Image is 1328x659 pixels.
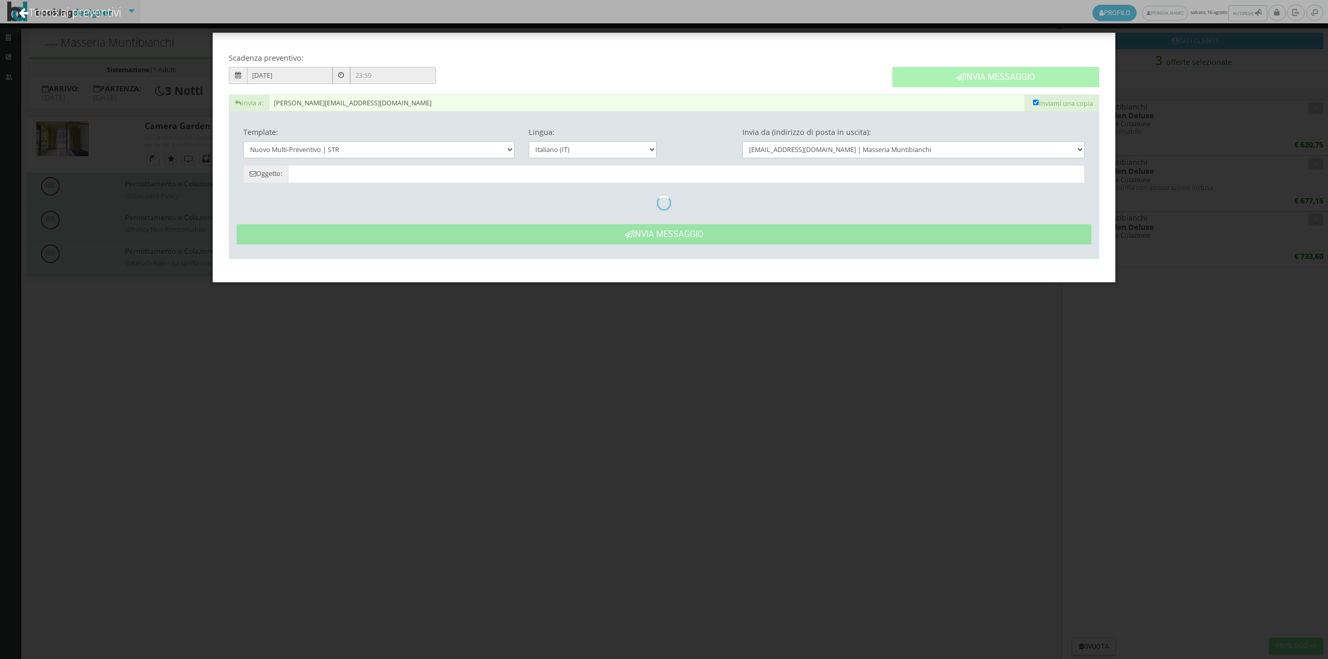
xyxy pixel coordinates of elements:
h4: Scadenza preventivo: [229,53,436,62]
input: Tra 2 GIORNI [247,67,333,84]
span: Invia a: [229,94,269,112]
input: 23:59 [350,67,436,84]
h4: Template: [243,128,515,136]
h4: Invia da (indirizzo di posta in uscita): [742,128,1085,136]
span: Oggetto: [243,165,288,182]
h4: Lingua: [529,128,657,136]
span: Inviami una copia [1039,99,1093,107]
